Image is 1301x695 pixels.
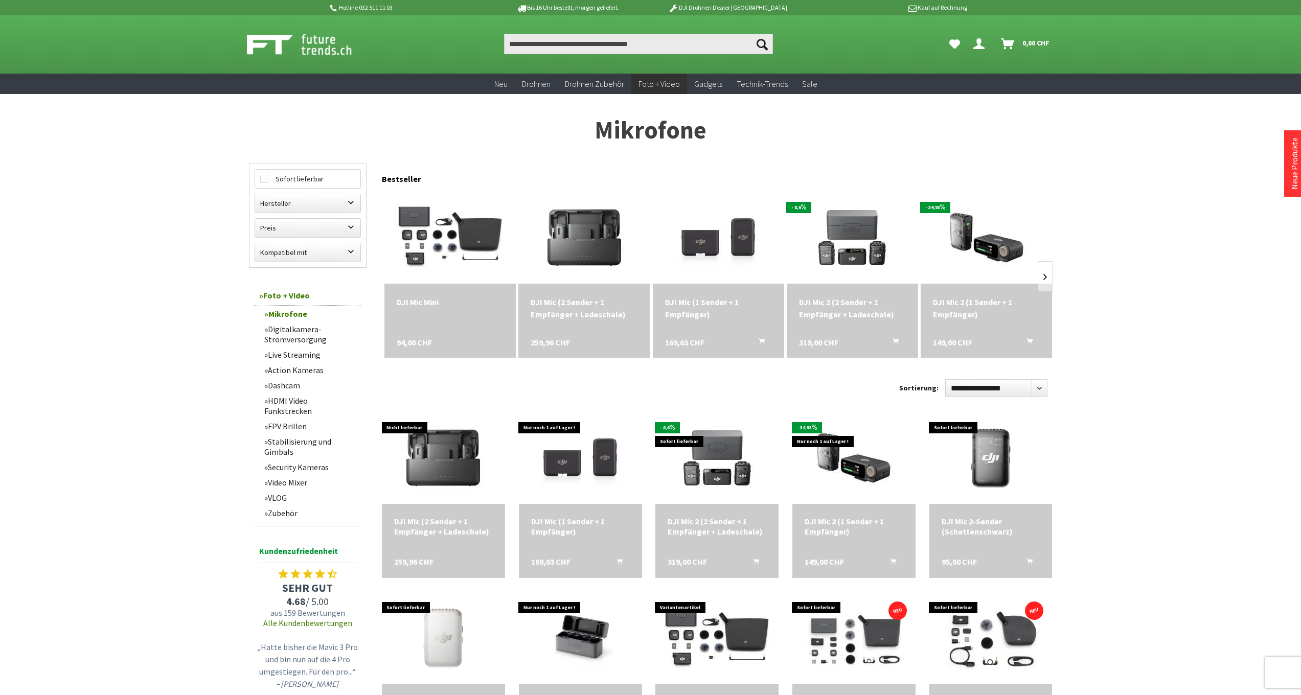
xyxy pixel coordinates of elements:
a: Alle Kundenbewertungen [263,618,352,628]
span: Sale [802,79,817,89]
a: DJI Mic (1 Sender + 1 Empfänger) 169,63 CHF In den Warenkorb [665,296,772,320]
a: Video Mixer [259,475,361,490]
a: Stabilisierung und Gimbals [259,434,361,459]
label: Sofort lieferbar [255,170,360,188]
a: HDMI Video Funkstrecken [259,393,361,419]
a: Drohnen [515,74,558,95]
span: SEHR GUT [254,581,361,595]
a: Neue Produkte [1289,137,1299,190]
img: DJI Mic Mini [663,592,771,684]
a: Meine Favoriten [944,34,965,54]
p: Kauf auf Rechnung [808,2,967,14]
div: DJI Mic (2 Sender + 1 Empfänger + Ladeschale) [394,516,493,537]
span: Gadgets [694,79,722,89]
a: Dashcam [259,378,361,393]
h1: Mikrofone [249,118,1053,143]
p: Hotline 032 511 11 03 [329,2,488,14]
a: Zubehör [259,505,361,521]
label: Sortierung: [899,380,939,396]
a: Sale [795,74,825,95]
img: DJI Mic (2 Sender + 1 Empfänger + Ladeschale) [397,412,489,504]
span: 259,96 CHF [394,557,433,567]
label: Kompatibel mit [255,243,360,262]
span: 149,00 CHF [805,557,844,567]
div: DJI Mic (1 Sender + 1 Empfänger) [531,516,630,537]
a: Drohnen Zubehör [558,74,631,95]
button: Suchen [751,34,773,54]
span: 0,00 CHF [1022,35,1049,51]
button: In den Warenkorb [1014,557,1039,570]
a: Mikrofone [259,306,361,321]
a: DJI Mic 2 (2 Sender + 1 Empfänger + Ladeschale) 319,00 CHF In den Warenkorb [799,296,906,320]
img: DJI Mic Mini [396,192,505,284]
button: In den Warenkorb [746,336,771,350]
em: [PERSON_NAME] [281,679,338,689]
div: DJI Mic 2 (2 Sender + 1 Empfänger + Ladeschale) [799,296,906,320]
img: DJI Mic 2 (1 Sender + 1 Empfänger) [808,412,900,504]
a: Live Streaming [259,347,361,362]
a: Dein Konto [969,34,993,54]
a: Foto + Video [631,74,687,95]
span: Neu [494,79,508,89]
span: Kundenzufriedenheit [259,544,356,563]
span: 319,00 CHF [799,336,838,349]
button: In den Warenkorb [878,557,902,570]
span: Drohnen [522,79,551,89]
label: Hersteller [255,194,360,213]
a: Security Kameras [259,459,361,475]
span: 169,63 CHF [531,557,570,567]
a: DJI Mic 2-Sender (Schattenschwarz) 95,00 CHF In den Warenkorb [942,516,1040,537]
div: DJI Mic 2 (1 Sender + 1 Empfänger) [805,516,903,537]
a: Neu [487,74,515,95]
img: DJI Mic 2 (2 Sender + 1 Empfänger + Ladeschale) [806,192,898,284]
button: In den Warenkorb [1014,336,1039,350]
span: 259,96 CHF [531,336,570,349]
div: DJI Mic 2 (1 Sender + 1 Empfänger) [933,296,1040,320]
span: Technik-Trends [737,79,788,89]
a: Digitalkamera-Stromversorgung [259,321,361,347]
a: DJI Mic (1 Sender + 1 Empfänger) 169,63 CHF In den Warenkorb [531,516,630,537]
a: Warenkorb [997,34,1055,54]
p: „Hatte bisher die Mavic 3 Pro und bin nun auf die 4 Pro umgestiegen. Für den pro...“ – [257,641,359,690]
div: Bestseller [382,164,1053,189]
a: VLOG [259,490,361,505]
div: DJI Mic 2 (2 Sender + 1 Empfänger + Ladeschale) [668,516,766,537]
img: DJI Mic 3 (1 Sender + 1 Empfänger) [929,592,1052,684]
span: 95,00 CHF [942,557,977,567]
p: Bis 16 Uhr bestellt, morgen geliefert. [488,2,648,14]
span: 169,63 CHF [665,336,704,349]
div: DJI Mic Mini [397,296,504,308]
div: DJI Mic (1 Sender + 1 Empfänger) [665,296,772,320]
span: 4.68 [286,595,306,608]
a: DJI Mic 2 (1 Sender + 1 Empfänger) 149,00 CHF In den Warenkorb [805,516,903,537]
a: FPV Brillen [259,419,361,434]
a: Shop Futuretrends - zur Startseite wechseln [247,32,374,57]
div: DJI Mic 2-Sender (Schattenschwarz) [942,516,1040,537]
span: Drohnen Zubehör [565,79,624,89]
label: Preis [255,219,360,237]
img: DJI Mic 2 Ladeschale [523,592,638,684]
a: Technik-Trends [729,74,795,95]
a: DJI Mic (2 Sender + 1 Empfänger + Ladeschale) 259,96 CHF [394,516,493,537]
a: DJI Mic 2 (1 Sender + 1 Empfänger) 149,00 CHF In den Warenkorb [933,296,1040,320]
img: DJI Mic (2 Sender + 1 Empfänger + Ladeschale) [538,192,630,284]
span: Foto + Video [638,79,680,89]
span: / 5.00 [254,595,361,608]
span: 319,00 CHF [668,557,707,567]
img: DJI Mic 2 (1 Sender + 1 Empfänger) [941,192,1033,284]
button: In den Warenkorb [604,557,629,570]
button: In den Warenkorb [741,557,765,570]
span: aus 159 Bewertungen [254,608,361,618]
a: Action Kameras [259,362,361,378]
button: In den Warenkorb [880,336,905,350]
a: DJI Mic (2 Sender + 1 Empfänger + Ladeschale) 259,96 CHF [531,296,637,320]
img: DJI Mic (1 Sender + 1 Empfänger) [534,412,626,504]
a: DJI Mic Mini 94,00 CHF [397,296,504,308]
a: DJI Mic 2 (2 Sender + 1 Empfänger + Ladeschale) 319,00 CHF In den Warenkorb [668,516,766,537]
span: 94,00 CHF [397,336,432,349]
a: Foto + Video [254,285,361,306]
input: Produkt, Marke, Kategorie, EAN, Artikelnummer… [504,34,773,54]
a: Gadgets [687,74,729,95]
div: DJI Mic (2 Sender + 1 Empfänger + Ladeschale) [531,296,637,320]
img: DJI Mic (1 Sender + 1 Empfänger) [672,192,764,284]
